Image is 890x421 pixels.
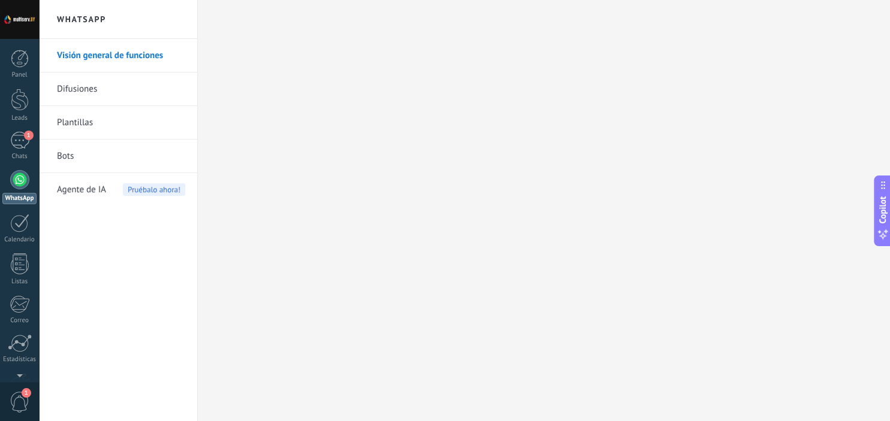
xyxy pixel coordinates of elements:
[2,236,37,244] div: Calendario
[39,140,197,173] li: Bots
[2,278,37,286] div: Listas
[22,388,31,398] span: 1
[2,153,37,160] div: Chats
[57,39,185,72] a: Visión general de funciones
[2,317,37,325] div: Correo
[39,72,197,106] li: Difusiones
[57,173,185,207] a: Agente de IAPruébalo ahora!
[2,193,37,204] div: WhatsApp
[39,173,197,206] li: Agente de IA
[57,173,106,207] span: Agente de IA
[39,39,197,72] li: Visión general de funciones
[57,106,185,140] a: Plantillas
[39,106,197,140] li: Plantillas
[24,131,34,140] span: 1
[123,183,185,196] span: Pruébalo ahora!
[2,356,37,364] div: Estadísticas
[57,140,185,173] a: Bots
[2,114,37,122] div: Leads
[57,72,185,106] a: Difusiones
[877,196,889,223] span: Copilot
[2,71,37,79] div: Panel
